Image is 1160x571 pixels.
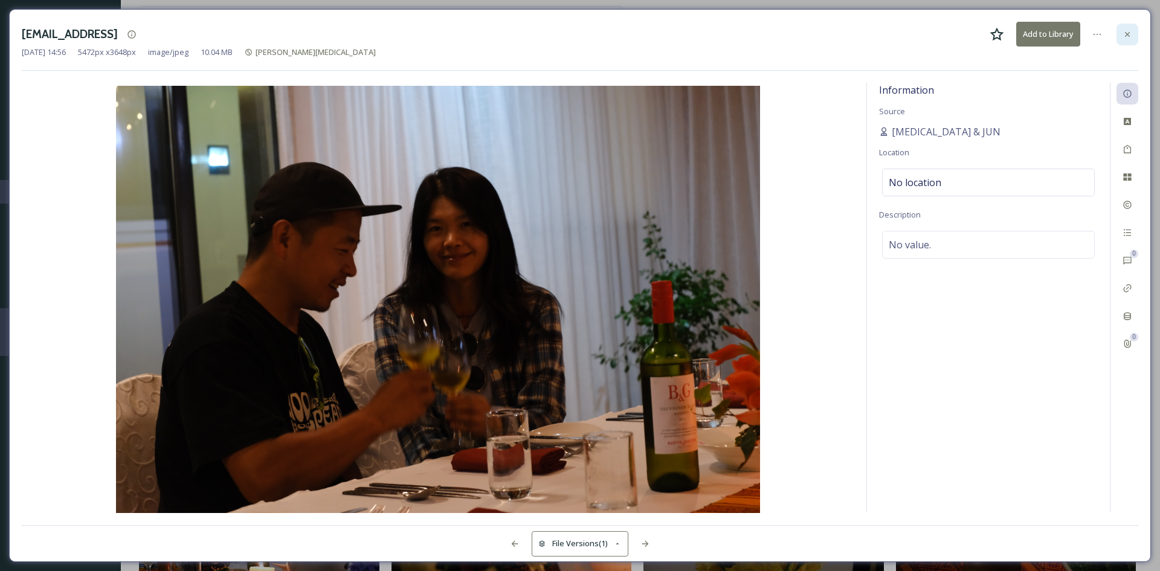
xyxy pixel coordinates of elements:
button: File Versions(1) [532,531,628,556]
span: 10.04 MB [201,47,233,58]
span: [DATE] 14:56 [22,47,66,58]
button: Add to Library [1016,22,1080,47]
span: No value. [889,237,931,252]
span: [PERSON_NAME][MEDICAL_DATA] [256,47,376,57]
h3: [EMAIL_ADDRESS] [22,25,118,43]
span: Description [879,209,921,220]
span: Source [879,106,905,117]
span: image/jpeg [148,47,188,58]
span: 5472 px x 3648 px [78,47,136,58]
span: [MEDICAL_DATA] & JUN [892,124,1000,139]
span: No location [889,175,941,190]
img: andaravivi123%40gmail.com-DSCF7505.JPG [22,86,854,515]
span: Location [879,147,909,158]
span: Information [879,83,934,97]
div: 0 [1130,333,1138,341]
div: 0 [1130,250,1138,258]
